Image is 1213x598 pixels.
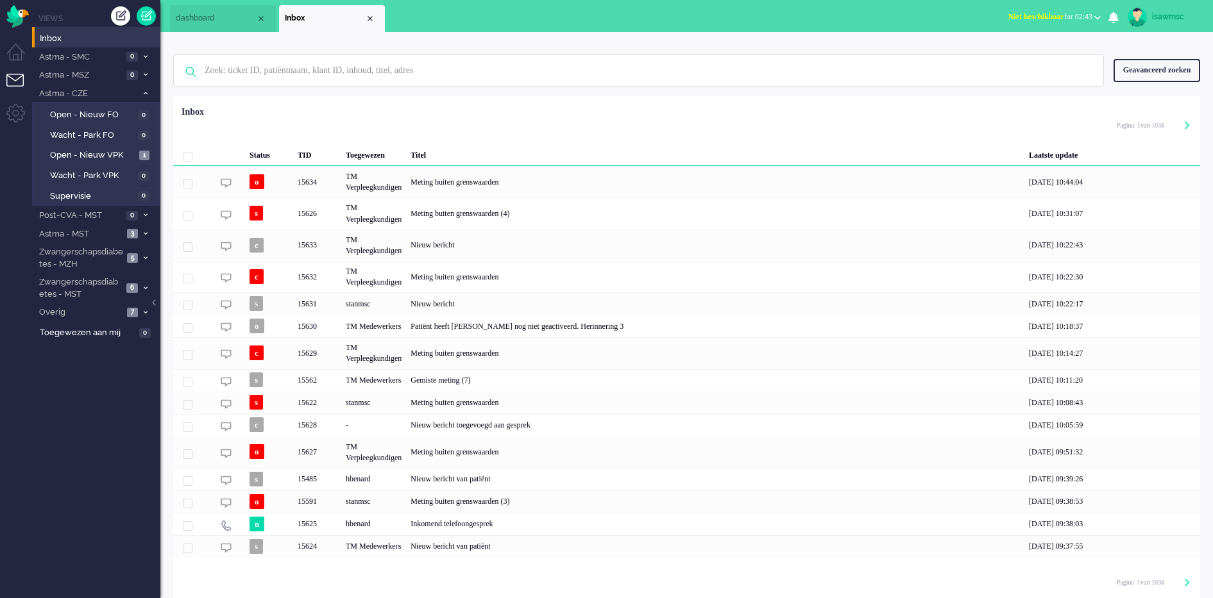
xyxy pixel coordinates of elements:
[173,392,1200,414] div: 15622
[341,392,406,414] div: stanmsc
[406,197,1024,229] div: Meting buiten grenswaarden (4)
[293,140,341,166] div: TID
[1008,12,1092,21] span: for 02:43
[38,13,160,24] li: Views
[138,131,149,140] span: 0
[6,44,35,72] li: Dashboard menu
[279,5,385,32] li: View
[1024,166,1200,197] div: [DATE] 10:44:04
[293,369,341,392] div: 15562
[250,472,263,486] span: s
[1117,115,1191,135] div: Pagination
[1024,369,1200,392] div: [DATE] 10:11:20
[6,74,35,103] li: Tickets menu
[173,468,1200,490] div: 15485
[341,513,406,535] div: hbenard
[293,292,341,315] div: 15631
[138,110,149,120] span: 0
[221,376,232,387] img: ic_chat_grey.svg
[221,497,232,508] img: ic_chat_grey.svg
[1024,140,1200,166] div: Laatste update
[37,325,160,339] a: Toegewezen aan mij 0
[250,444,264,459] span: o
[127,229,138,238] span: 3
[221,349,232,360] img: ic_chat_grey.svg
[37,306,123,319] span: Overig
[1134,121,1141,130] input: Page
[37,276,123,300] span: Zwangerschapsdiabetes - MST
[138,171,149,181] span: 0
[406,166,1024,197] div: Meting buiten grenswaarden
[173,261,1200,292] div: 15632
[111,6,130,26] div: Creëer ticket
[221,542,232,553] img: ic_chat_grey.svg
[341,535,406,558] div: TM Medewerkers
[40,327,135,339] span: Toegewezen aan mij
[126,211,138,220] span: 0
[250,296,263,311] span: s
[126,52,138,62] span: 0
[221,272,232,283] img: ic_chat_grey.svg
[293,535,341,558] div: 15624
[293,229,341,261] div: 15633
[250,345,264,360] span: c
[406,513,1024,535] div: Inkomend telefoongesprek
[1184,120,1191,133] div: Next
[250,372,263,387] span: s
[406,414,1024,436] div: Nieuw bericht toegevoegd aan gesprek
[406,261,1024,292] div: Meting buiten grenswaarden
[406,436,1024,468] div: Meting buiten grenswaarden
[406,369,1024,392] div: Gemiste meting (7)
[406,292,1024,315] div: Nieuw bericht
[406,337,1024,369] div: Meting buiten grenswaarden
[173,414,1200,436] div: 15628
[1001,4,1108,32] li: Niet beschikbaarfor 02:43
[137,6,156,26] a: Quick Ticket
[341,197,406,229] div: TM Verpleegkundigen
[127,308,138,317] span: 7
[341,436,406,468] div: TM Verpleegkundigen
[1001,8,1108,26] button: Niet beschikbaarfor 02:43
[173,369,1200,392] div: 15562
[221,399,232,410] img: ic_chat_grey.svg
[293,513,341,535] div: 15625
[250,269,264,284] span: c
[6,5,29,28] img: flow_omnibird.svg
[250,395,263,410] span: s
[37,228,123,240] span: Astma - MST
[37,69,123,81] span: Astma - MSZ
[1008,12,1064,21] span: Niet beschikbaar
[1024,490,1200,513] div: [DATE] 09:38:53
[256,13,266,24] div: Close tab
[173,197,1200,229] div: 15626
[1024,436,1200,468] div: [DATE] 09:51:32
[6,104,35,133] li: Admin menu
[1024,315,1200,337] div: [DATE] 10:18:37
[170,5,276,32] li: Dashboard
[1024,513,1200,535] div: [DATE] 09:38:03
[221,421,232,432] img: ic_chat_grey.svg
[173,436,1200,468] div: 15627
[1117,572,1191,592] div: Pagination
[139,328,151,338] span: 0
[173,513,1200,535] div: 15625
[406,490,1024,513] div: Meting buiten grenswaarden (3)
[221,210,232,220] img: ic_chat_grey.svg
[293,414,341,436] div: 15628
[250,517,264,531] span: n
[1024,414,1200,436] div: [DATE] 10:05:59
[50,109,135,121] span: Open - Nieuw FO
[406,140,1024,166] div: Titel
[126,71,138,80] span: 0
[221,448,232,459] img: ic_chat_grey.svg
[341,140,406,166] div: Toegewezen
[1024,535,1200,558] div: [DATE] 09:37:55
[195,55,1086,86] input: Zoek: ticket ID, patiëntnaam, klant ID, inhoud, titel, adres
[406,229,1024,261] div: Nieuw bericht
[50,149,136,162] span: Open - Nieuw VPK
[250,417,264,432] span: c
[406,535,1024,558] div: Nieuw bericht van patiënt
[250,238,264,253] span: c
[50,170,135,182] span: Wacht - Park VPK
[293,392,341,414] div: 15622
